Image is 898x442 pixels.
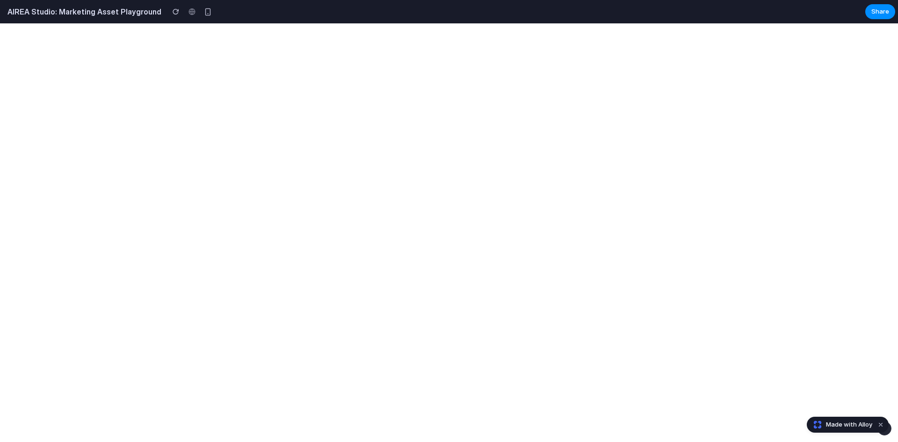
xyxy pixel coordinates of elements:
[807,420,873,429] a: Made with Alloy
[875,419,886,430] button: Dismiss watermark
[826,420,872,429] span: Made with Alloy
[4,6,161,17] h2: AIREA Studio: Marketing Asset Playground
[871,7,889,16] span: Share
[865,4,895,19] button: Share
